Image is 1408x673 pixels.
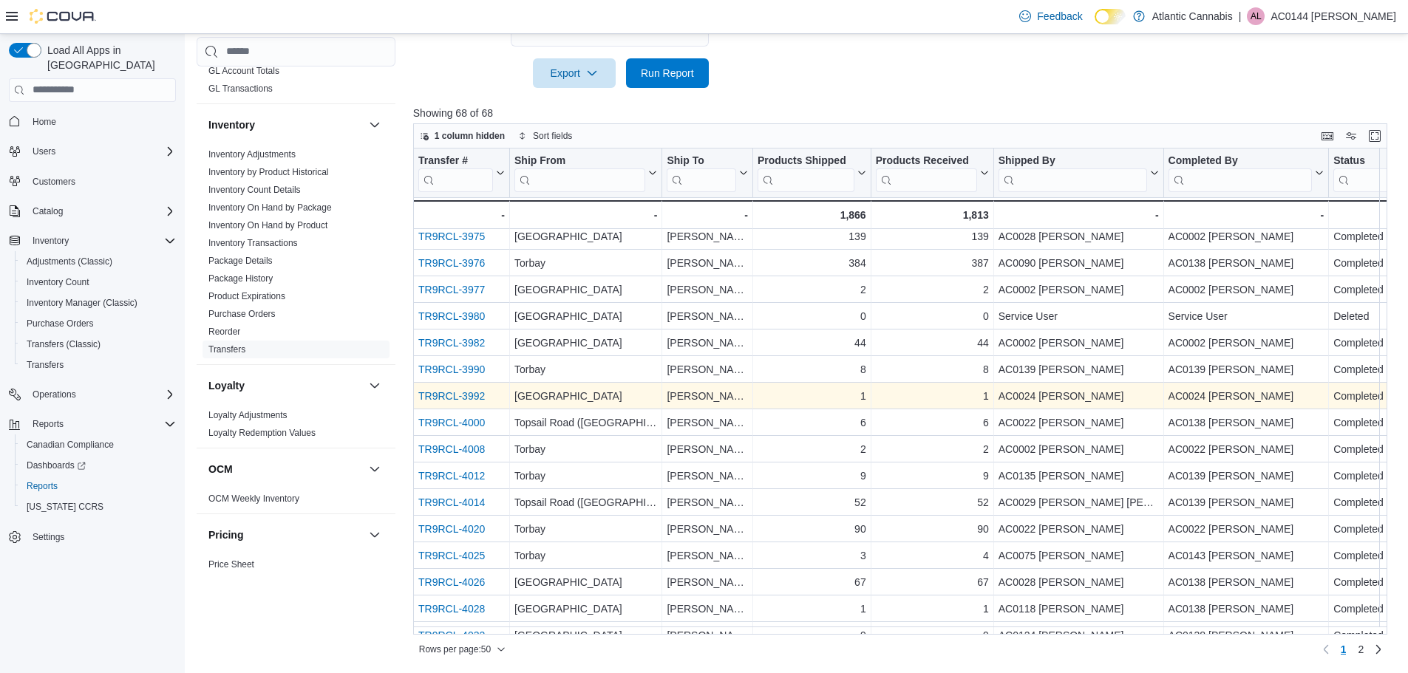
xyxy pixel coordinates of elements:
[15,293,182,313] button: Inventory Manager (Classic)
[3,171,182,192] button: Customers
[667,493,747,511] div: [PERSON_NAME]
[1333,467,1407,485] div: Completed
[414,127,511,145] button: 1 column hidden
[758,281,866,298] div: 2
[999,307,1159,325] div: Service User
[1168,493,1324,511] div: AC0139 [PERSON_NAME]
[33,176,75,188] span: Customers
[15,434,182,455] button: Canadian Compliance
[27,256,112,267] span: Adjustments (Classic)
[3,111,182,132] button: Home
[197,556,395,579] div: Pricing
[15,476,182,496] button: Reports
[533,130,572,142] span: Sort fields
[514,387,657,405] div: [GEOGRAPHIC_DATA]
[667,520,747,538] div: [PERSON_NAME]
[366,377,384,394] button: Loyalty
[542,58,607,88] span: Export
[758,154,854,168] div: Products Shipped
[999,520,1159,538] div: AC0022 [PERSON_NAME]
[27,143,176,160] span: Users
[758,307,866,325] div: 0
[208,149,296,160] a: Inventory Adjustments
[1271,7,1396,25] p: AC0144 [PERSON_NAME]
[875,307,988,325] div: 0
[514,493,657,511] div: Topsail Road ([GEOGRAPHIC_DATA][PERSON_NAME])
[1333,154,1395,168] div: Status
[514,414,657,431] div: Topsail Road ([GEOGRAPHIC_DATA][PERSON_NAME])
[999,414,1159,431] div: AC0022 [PERSON_NAME]
[208,83,273,94] a: GL Transactions
[366,526,384,544] button: Pricing
[21,356,69,374] a: Transfers
[1352,638,1370,661] a: Page 2 of 2
[27,415,69,433] button: Reports
[667,228,747,245] div: [PERSON_NAME]
[3,141,182,162] button: Users
[208,273,273,284] span: Package History
[15,355,182,375] button: Transfers
[1333,493,1407,511] div: Completed
[418,550,485,561] a: TR9RCL-4025
[1168,361,1324,378] div: AC0139 [PERSON_NAME]
[3,414,182,434] button: Reports
[21,294,176,312] span: Inventory Manager (Classic)
[999,206,1159,224] div: -
[1168,154,1312,191] div: Completed By
[667,547,747,564] div: [PERSON_NAME]
[21,477,64,495] a: Reports
[418,154,505,191] button: Transfer #
[208,527,243,542] h3: Pricing
[27,501,103,513] span: [US_STATE] CCRS
[1333,440,1407,458] div: Completed
[999,387,1159,405] div: AC0024 [PERSON_NAME]
[875,414,988,431] div: 6
[208,202,332,213] a: Inventory On Hand by Package
[758,414,866,431] div: 6
[1370,640,1387,658] a: Next page
[758,440,866,458] div: 2
[1333,254,1407,272] div: Completed
[418,576,485,588] a: TR9RCL-4026
[512,127,578,145] button: Sort fields
[208,344,245,355] span: Transfers
[15,496,182,517] button: [US_STATE] CCRS
[999,334,1159,352] div: AC0002 [PERSON_NAME]
[30,9,96,24] img: Cova
[1333,154,1407,191] button: Status
[1168,228,1324,245] div: AC0002 [PERSON_NAME]
[875,254,988,272] div: 387
[1333,281,1407,298] div: Completed
[1168,206,1324,224] div: -
[667,307,747,325] div: [PERSON_NAME]
[1366,127,1384,145] button: Enter fullscreen
[208,378,363,393] button: Loyalty
[758,387,866,405] div: 1
[3,230,182,251] button: Inventory
[999,228,1159,245] div: AC0028 [PERSON_NAME]
[758,547,866,564] div: 3
[1168,467,1324,485] div: AC0139 [PERSON_NAME]
[758,206,866,224] div: 1,866
[33,205,63,217] span: Catalog
[1168,573,1324,591] div: AC0138 [PERSON_NAME]
[667,154,735,168] div: Ship To
[21,253,176,270] span: Adjustments (Classic)
[21,436,120,454] a: Canadian Compliance
[197,146,395,364] div: Inventory
[27,460,86,471] span: Dashboards
[27,318,94,329] span: Purchase Orders
[1333,547,1407,564] div: Completed
[419,643,491,655] span: Rows per page : 50
[27,480,58,492] span: Reports
[1333,154,1395,191] div: Status
[667,334,747,352] div: [PERSON_NAME]
[9,105,176,587] nav: Complex example
[208,559,254,570] a: Price Sheet
[758,154,854,191] div: Products Shipped
[208,219,327,231] span: Inventory On Hand by Product
[208,185,301,195] a: Inventory Count Details
[208,428,316,438] a: Loyalty Redemption Values
[27,202,176,220] span: Catalog
[875,206,988,224] div: 1,813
